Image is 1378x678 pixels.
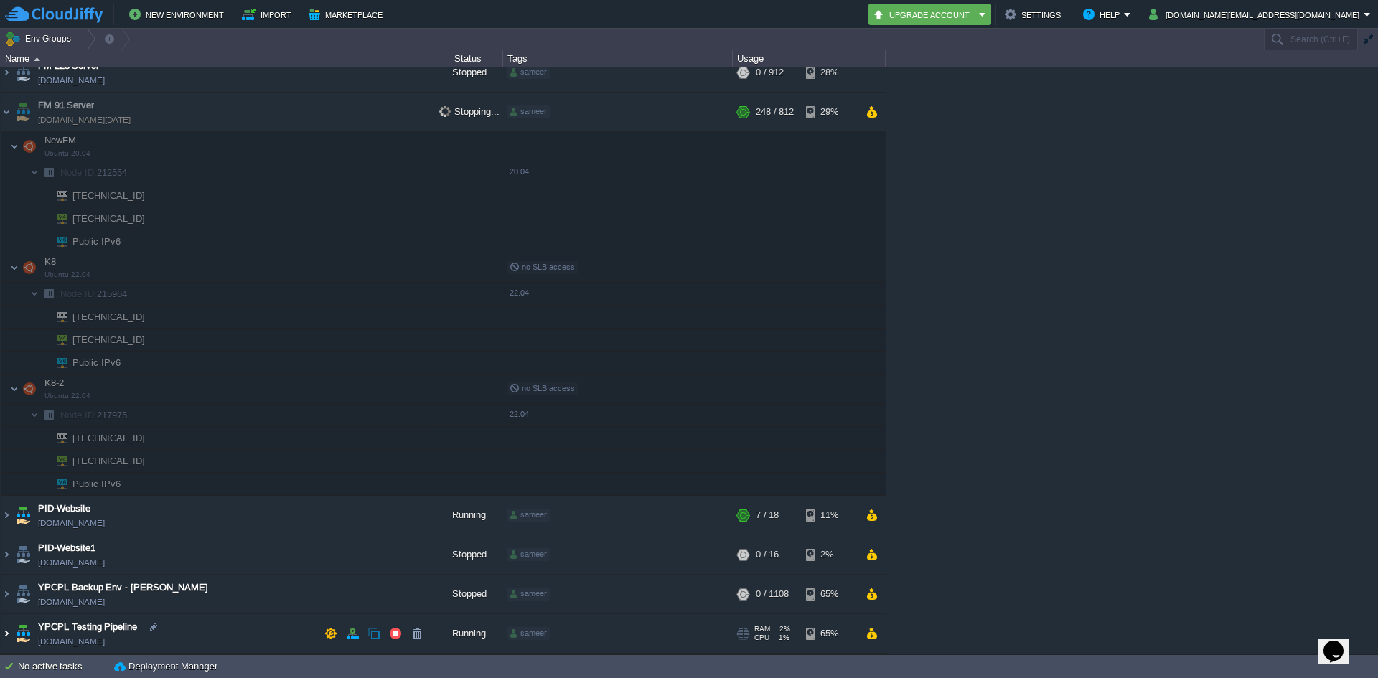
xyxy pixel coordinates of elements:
[19,375,39,403] img: AMDAwAAAACH5BAEAAAAALAAAAAABAAEAAAICRAEAOw==
[71,230,123,253] span: Public IPv6
[71,184,147,207] span: [TECHNICAL_ID]
[756,93,794,131] div: 248 / 812
[39,283,59,305] img: AMDAwAAAACH5BAEAAAAALAAAAAABAAEAAAICRAEAOw==
[756,496,779,535] div: 7 / 18
[38,620,137,634] a: YPCPL Testing Pipeline
[34,57,40,61] img: AMDAwAAAACH5BAEAAAAALAAAAAABAAEAAAICRAEAOw==
[38,634,105,649] span: [DOMAIN_NAME]
[47,427,67,449] img: AMDAwAAAACH5BAEAAAAALAAAAAABAAEAAAICRAEAOw==
[5,6,103,24] img: CloudJiffy
[806,496,853,535] div: 11%
[43,255,58,268] span: K8
[1149,6,1364,23] button: [DOMAIN_NAME][EMAIL_ADDRESS][DOMAIN_NAME]
[60,410,97,420] span: Node ID:
[754,625,770,634] span: RAM
[71,334,147,345] a: [TECHNICAL_ID]
[43,134,78,146] span: NewFM
[806,535,853,574] div: 2%
[756,535,779,574] div: 0 / 16
[507,509,550,522] div: sameer
[13,93,33,131] img: AMDAwAAAACH5BAEAAAAALAAAAAABAAEAAAICRAEAOw==
[504,50,732,67] div: Tags
[756,53,784,92] div: 0 / 912
[39,161,59,184] img: AMDAwAAAACH5BAEAAAAALAAAAAABAAEAAAICRAEAOw==
[431,575,503,613] div: Stopped
[873,6,975,23] button: Upgrade Account
[38,580,208,595] a: YPCPL Backup Env - [PERSON_NAME]
[756,575,789,613] div: 0 / 1108
[59,166,129,179] a: Node ID:212554
[71,236,123,247] a: Public IPv6
[38,113,131,127] span: [DOMAIN_NAME][DATE]
[38,502,90,516] a: PID-Website
[60,167,97,178] span: Node ID:
[1,93,12,131] img: AMDAwAAAACH5BAEAAAAALAAAAAABAAEAAAICRAEAOw==
[71,352,123,374] span: Public IPv6
[38,555,105,570] a: [DOMAIN_NAME]
[38,73,105,88] span: [DOMAIN_NAME]
[39,329,47,351] img: AMDAwAAAACH5BAEAAAAALAAAAAABAAEAAAICRAEAOw==
[39,230,47,253] img: AMDAwAAAACH5BAEAAAAALAAAAAABAAEAAAICRAEAOw==
[38,98,94,113] a: FM 91 Server
[44,270,90,279] span: Ubuntu 22.04
[47,450,67,472] img: AMDAwAAAACH5BAEAAAAALAAAAAABAAEAAAICRAEAOw==
[43,135,78,146] a: NewFMUbuntu 20.04
[1,614,12,653] img: AMDAwAAAACH5BAEAAAAALAAAAAABAAEAAAICRAEAOw==
[39,473,47,495] img: AMDAwAAAACH5BAEAAAAALAAAAAABAAEAAAICRAEAOw==
[431,53,503,92] div: Stopped
[1318,621,1364,664] iframe: chat widget
[806,614,853,653] div: 65%
[806,575,853,613] div: 65%
[71,433,147,443] a: [TECHNICAL_ID]
[38,541,95,555] a: PID-Website1
[510,263,575,271] span: no SLB access
[60,288,97,299] span: Node ID:
[242,6,296,23] button: Import
[39,404,59,426] img: AMDAwAAAACH5BAEAAAAALAAAAAABAAEAAAICRAEAOw==
[13,614,33,653] img: AMDAwAAAACH5BAEAAAAALAAAAAABAAEAAAICRAEAOw==
[71,473,123,495] span: Public IPv6
[38,595,105,609] span: [DOMAIN_NAME]
[431,496,503,535] div: Running
[10,132,19,161] img: AMDAwAAAACH5BAEAAAAALAAAAAABAAEAAAICRAEAOw==
[71,357,123,368] a: Public IPv6
[776,625,790,634] span: 2%
[510,384,575,392] span: no SLB access
[775,634,789,642] span: 1%
[59,166,129,179] span: 212554
[1,575,12,613] img: AMDAwAAAACH5BAEAAAAALAAAAAABAAEAAAICRAEAOw==
[431,535,503,574] div: Stopped
[59,288,129,300] a: Node ID:215964
[733,50,885,67] div: Usage
[129,6,228,23] button: New Environment
[71,207,147,230] span: [TECHNICAL_ID]
[114,659,217,674] button: Deployment Manager
[47,329,67,351] img: AMDAwAAAACH5BAEAAAAALAAAAAABAAEAAAICRAEAOw==
[39,306,47,328] img: AMDAwAAAACH5BAEAAAAALAAAAAABAAEAAAICRAEAOw==
[507,588,550,601] div: sameer
[806,93,853,131] div: 29%
[13,535,33,574] img: AMDAwAAAACH5BAEAAAAALAAAAAABAAEAAAICRAEAOw==
[39,450,47,472] img: AMDAwAAAACH5BAEAAAAALAAAAAABAAEAAAICRAEAOw==
[507,548,550,561] div: sameer
[18,655,108,678] div: No active tasks
[1083,6,1124,23] button: Help
[71,427,147,449] span: [TECHNICAL_ID]
[431,614,503,653] div: Running
[71,190,147,201] a: [TECHNICAL_ID]
[43,377,66,389] span: K8-2
[71,329,147,351] span: [TECHNICAL_ID]
[754,634,769,642] span: CPU
[432,50,502,67] div: Status
[43,256,58,267] a: K8Ubuntu 22.04
[39,207,47,230] img: AMDAwAAAACH5BAEAAAAALAAAAAABAAEAAAICRAEAOw==
[510,288,529,297] span: 22.04
[309,6,387,23] button: Marketplace
[806,53,853,92] div: 28%
[47,352,67,374] img: AMDAwAAAACH5BAEAAAAALAAAAAABAAEAAAICRAEAOw==
[38,516,105,530] a: [DOMAIN_NAME]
